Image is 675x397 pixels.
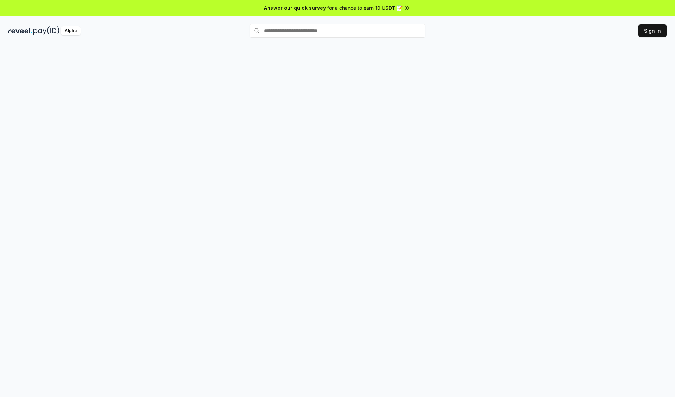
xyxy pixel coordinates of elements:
span: for a chance to earn 10 USDT 📝 [327,4,403,12]
div: Alpha [61,26,81,35]
img: pay_id [33,26,59,35]
span: Answer our quick survey [264,4,326,12]
img: reveel_dark [8,26,32,35]
button: Sign In [638,24,667,37]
